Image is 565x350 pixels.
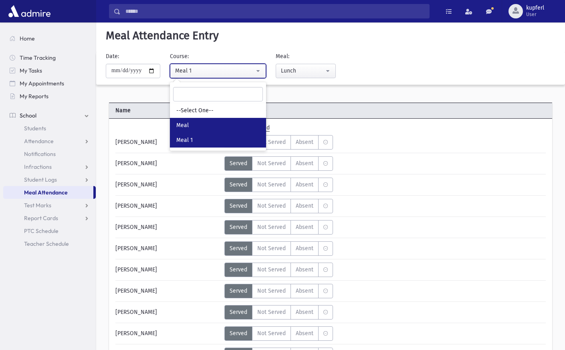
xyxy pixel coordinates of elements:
[230,265,247,274] span: Served
[24,138,54,145] span: Attendance
[115,329,157,338] span: [PERSON_NAME]
[115,223,157,231] span: [PERSON_NAME]
[257,244,286,253] span: Not Served
[3,237,96,250] a: Teacher Schedule
[296,223,313,231] span: Absent
[257,329,286,338] span: Not Served
[224,199,333,213] div: MeaStatus
[24,202,51,209] span: Test Marks
[257,138,286,146] span: Not Served
[526,11,544,18] span: User
[115,138,157,146] span: [PERSON_NAME]
[3,51,96,64] a: Time Tracking
[106,52,119,61] label: Date:
[3,186,93,199] a: Meal Attendance
[103,29,559,42] h5: Meal Attendance Entry
[20,112,36,119] span: School
[24,125,46,132] span: Students
[175,67,254,75] div: Meal 1
[224,305,333,320] div: MeaStatus
[296,159,313,168] span: Absent
[24,214,58,222] span: Report Cards
[24,240,69,247] span: Teacher Schedule
[224,241,333,256] div: MeaStatus
[3,173,96,186] a: Student Logs
[176,136,193,144] span: Meal 1
[281,67,324,75] div: Lunch
[3,225,96,237] a: PTC Schedule
[296,287,313,295] span: Absent
[257,223,286,231] span: Not Served
[115,287,157,295] span: [PERSON_NAME]
[115,180,157,189] span: [PERSON_NAME]
[3,212,96,225] a: Report Cards
[3,160,96,173] a: Infractions
[3,122,96,135] a: Students
[230,244,247,253] span: Served
[20,80,64,87] span: My Appointments
[526,5,544,11] span: kupferl
[3,109,96,122] a: School
[276,52,289,61] label: Meal:
[230,287,247,295] span: Served
[115,308,157,316] span: [PERSON_NAME]
[3,64,96,77] a: My Tasks
[257,202,286,210] span: Not Served
[230,180,247,189] span: Served
[230,202,247,210] span: Served
[296,244,313,253] span: Absent
[24,227,59,235] span: PTC Schedule
[3,32,96,45] a: Home
[296,138,313,146] span: Absent
[3,199,96,212] a: Test Marks
[121,4,429,18] input: Search
[6,3,52,19] img: AdmirePro
[24,163,52,170] span: Infractions
[20,93,48,100] span: My Reports
[170,64,266,78] button: Meal 1
[3,90,96,103] a: My Reports
[257,308,286,316] span: Not Served
[257,287,286,295] span: Not Served
[257,265,286,274] span: Not Served
[20,54,56,61] span: Time Tracking
[20,67,42,74] span: My Tasks
[276,64,336,78] button: Lunch
[257,159,286,168] span: Not Served
[296,202,313,210] span: Absent
[224,178,333,192] div: MeaStatus
[3,148,96,160] a: Notifications
[224,135,333,150] div: MeaStatus
[176,121,189,129] span: Meal
[224,326,333,341] div: MeaStatus
[173,87,263,101] input: Search
[115,202,157,210] span: [PERSON_NAME]
[230,223,247,231] span: Served
[3,135,96,148] a: Attendance
[296,308,313,316] span: Absent
[115,265,157,274] span: [PERSON_NAME]
[24,189,68,196] span: Meal Attendance
[230,329,247,338] span: Served
[230,308,247,316] span: Served
[170,52,189,61] label: Course:
[20,35,35,42] span: Home
[230,159,247,168] span: Served
[257,180,286,189] span: Not Served
[176,107,214,115] span: --Select One--
[224,156,333,171] div: MeaStatus
[3,77,96,90] a: My Appointments
[296,180,313,189] span: Absent
[115,244,157,253] span: [PERSON_NAME]
[224,284,333,298] div: MeaStatus
[24,176,57,183] span: Student Logs
[24,150,56,158] span: Notifications
[115,159,157,168] span: [PERSON_NAME]
[224,220,333,235] div: MeaStatus
[220,106,331,115] span: Meal Attendance
[109,106,220,115] span: Name
[296,265,313,274] span: Absent
[224,263,333,277] div: MeaStatus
